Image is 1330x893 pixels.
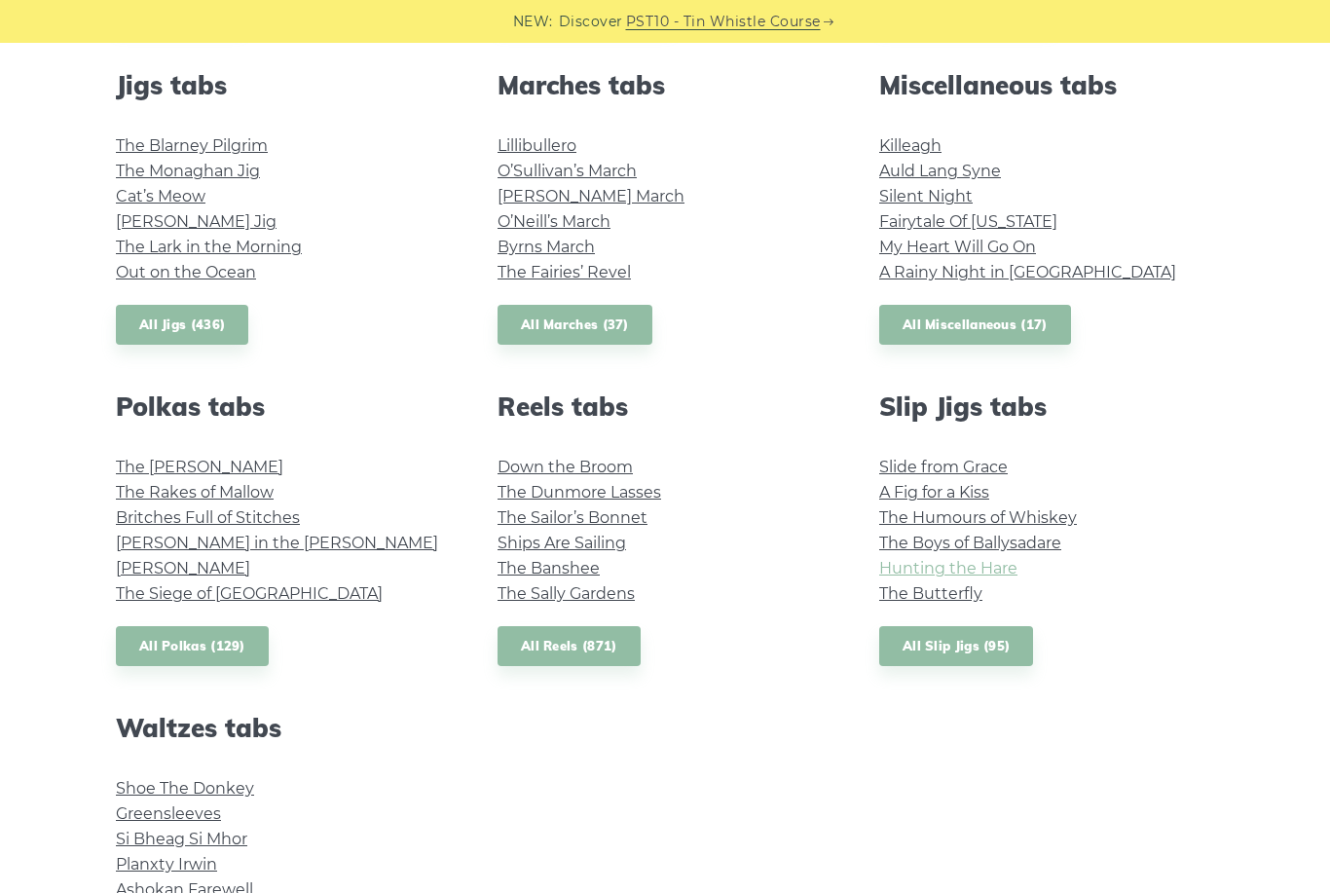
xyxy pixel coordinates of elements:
span: Discover [559,11,623,33]
a: [PERSON_NAME] [116,559,250,577]
a: The Sally Gardens [498,584,635,603]
a: Slide from Grace [879,458,1008,476]
a: O’Neill’s March [498,212,610,231]
a: The Fairies’ Revel [498,263,631,281]
a: Planxty Irwin [116,855,217,874]
a: Shoe The Donkey [116,779,254,798]
a: The Monaghan Jig [116,162,260,180]
a: Britches Full of Stitches [116,508,300,527]
a: All Polkas (129) [116,626,269,666]
a: A Fig for a Kiss [879,483,989,502]
a: The Blarney Pilgrim [116,136,268,155]
a: O’Sullivan’s March [498,162,637,180]
a: All Jigs (436) [116,305,248,345]
a: The Humours of Whiskey [879,508,1077,527]
span: NEW: [513,11,553,33]
a: The Siege of [GEOGRAPHIC_DATA] [116,584,383,603]
h2: Polkas tabs [116,391,451,422]
a: My Heart Will Go On [879,238,1036,256]
a: All Reels (871) [498,626,641,666]
a: Lillibullero [498,136,576,155]
a: [PERSON_NAME] Jig [116,212,277,231]
h2: Reels tabs [498,391,832,422]
a: [PERSON_NAME] in the [PERSON_NAME] [116,534,438,552]
a: The Rakes of Mallow [116,483,274,502]
a: Out on the Ocean [116,263,256,281]
a: Ships Are Sailing [498,534,626,552]
a: Hunting the Hare [879,559,1017,577]
a: The Boys of Ballysadare [879,534,1061,552]
a: Greensleeves [116,804,221,823]
a: All Miscellaneous (17) [879,305,1071,345]
a: The [PERSON_NAME] [116,458,283,476]
a: Si­ Bheag Si­ Mhor [116,830,247,848]
a: Byrns March [498,238,595,256]
a: The Butterfly [879,584,982,603]
a: A Rainy Night in [GEOGRAPHIC_DATA] [879,263,1176,281]
a: PST10 - Tin Whistle Course [626,11,821,33]
a: Cat’s Meow [116,187,205,205]
h2: Jigs tabs [116,70,451,100]
a: [PERSON_NAME] March [498,187,684,205]
h2: Waltzes tabs [116,713,451,743]
a: Down the Broom [498,458,633,476]
a: Auld Lang Syne [879,162,1001,180]
h2: Miscellaneous tabs [879,70,1214,100]
h2: Marches tabs [498,70,832,100]
a: All Marches (37) [498,305,652,345]
a: Silent Night [879,187,973,205]
a: All Slip Jigs (95) [879,626,1033,666]
a: The Dunmore Lasses [498,483,661,502]
a: Fairytale Of [US_STATE] [879,212,1057,231]
a: The Sailor’s Bonnet [498,508,647,527]
h2: Slip Jigs tabs [879,391,1214,422]
a: Killeagh [879,136,942,155]
a: The Banshee [498,559,600,577]
a: The Lark in the Morning [116,238,302,256]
